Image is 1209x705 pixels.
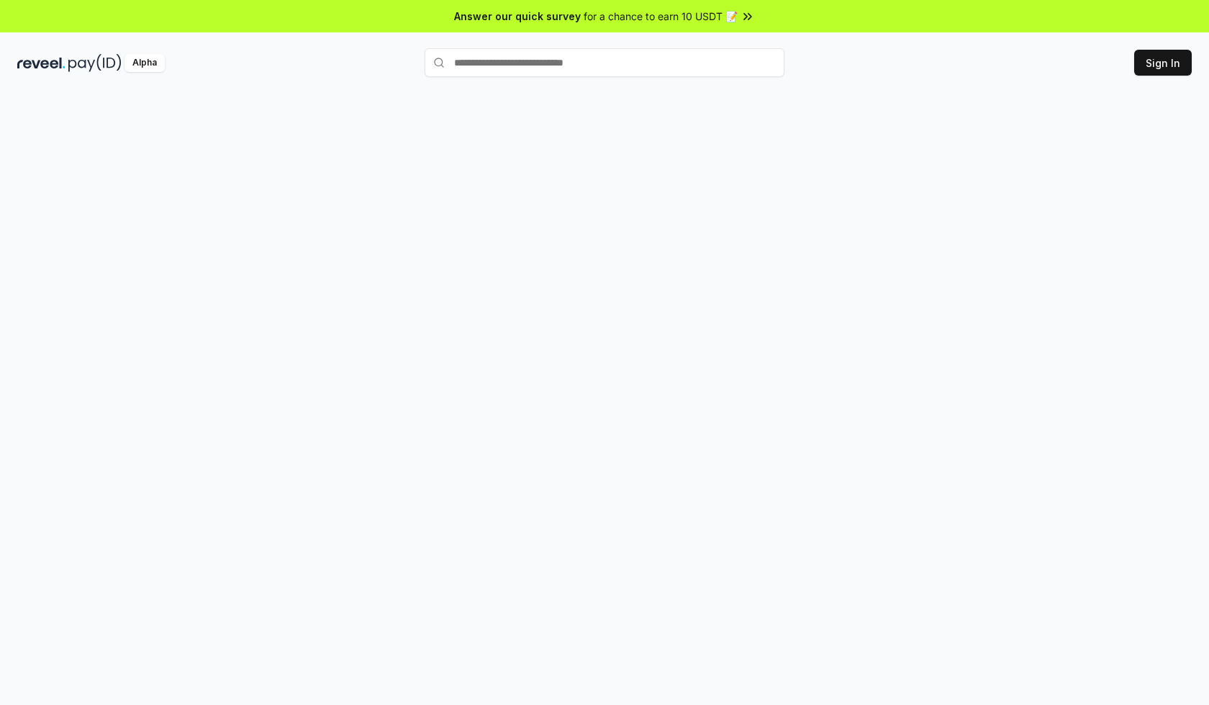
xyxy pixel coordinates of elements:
[454,9,581,24] span: Answer our quick survey
[17,54,65,72] img: reveel_dark
[124,54,165,72] div: Alpha
[584,9,738,24] span: for a chance to earn 10 USDT 📝
[1134,50,1192,76] button: Sign In
[68,54,122,72] img: pay_id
